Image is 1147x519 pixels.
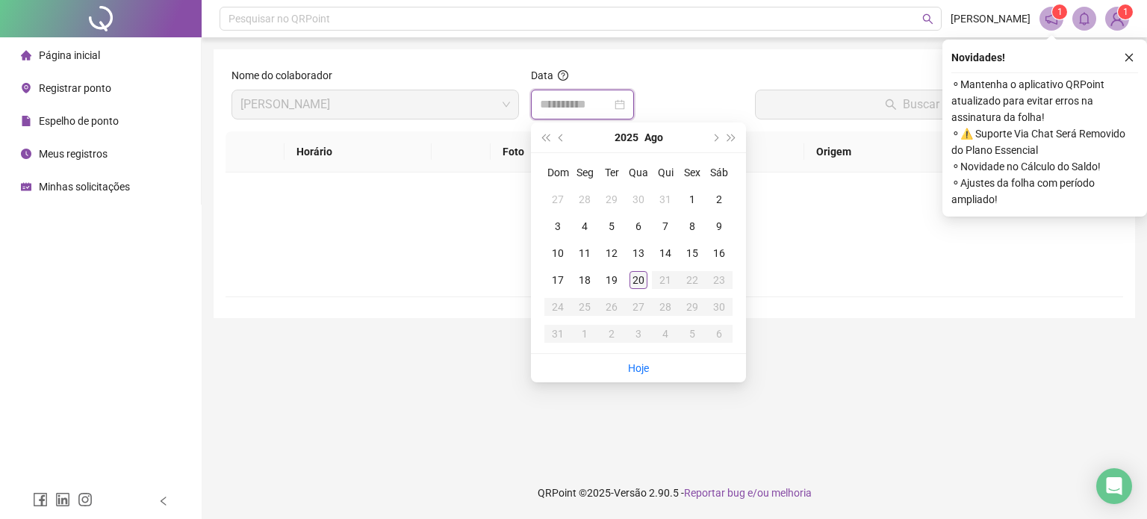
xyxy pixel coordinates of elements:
[39,49,100,61] span: Página inicial
[706,267,733,293] td: 2025-08-23
[21,116,31,126] span: file
[683,298,701,316] div: 29
[652,293,679,320] td: 2025-08-28
[549,190,567,208] div: 27
[1124,52,1134,63] span: close
[1123,7,1128,17] span: 1
[614,487,647,499] span: Versão
[55,492,70,507] span: linkedin
[571,320,598,347] td: 2025-09-01
[240,90,510,119] span: ERICA REIS DOS SANTOS
[922,13,933,25] span: search
[652,320,679,347] td: 2025-09-04
[630,325,647,343] div: 3
[544,213,571,240] td: 2025-08-03
[21,50,31,60] span: home
[710,190,728,208] div: 2
[603,298,621,316] div: 26
[679,267,706,293] td: 2025-08-22
[33,492,48,507] span: facebook
[39,148,108,160] span: Meus registros
[571,186,598,213] td: 2025-07-28
[652,240,679,267] td: 2025-08-14
[630,271,647,289] div: 20
[243,244,1105,261] div: Não há dados
[951,158,1138,175] span: ⚬ Novidade no Cálculo do Saldo!
[652,267,679,293] td: 2025-08-21
[625,213,652,240] td: 2025-08-06
[679,213,706,240] td: 2025-08-08
[679,320,706,347] td: 2025-09-05
[683,244,701,262] div: 15
[630,217,647,235] div: 6
[598,186,625,213] td: 2025-07-29
[21,83,31,93] span: environment
[652,159,679,186] th: Qui
[706,213,733,240] td: 2025-08-09
[1078,12,1091,25] span: bell
[549,298,567,316] div: 24
[39,115,119,127] span: Espelho de ponto
[549,244,567,262] div: 10
[625,240,652,267] td: 2025-08-13
[706,320,733,347] td: 2025-09-06
[656,217,674,235] div: 7
[652,186,679,213] td: 2025-07-31
[630,190,647,208] div: 30
[544,186,571,213] td: 2025-07-27
[625,267,652,293] td: 2025-08-20
[683,190,701,208] div: 1
[544,159,571,186] th: Dom
[598,320,625,347] td: 2025-09-02
[603,325,621,343] div: 2
[558,70,568,81] span: question-circle
[576,271,594,289] div: 18
[656,325,674,343] div: 4
[537,122,553,152] button: super-prev-year
[683,325,701,343] div: 5
[571,159,598,186] th: Seg
[656,190,674,208] div: 31
[684,487,812,499] span: Reportar bug e/ou melhoria
[21,149,31,159] span: clock-circle
[544,293,571,320] td: 2025-08-24
[544,267,571,293] td: 2025-08-17
[710,217,728,235] div: 9
[576,217,594,235] div: 4
[625,293,652,320] td: 2025-08-27
[615,122,638,152] button: year panel
[706,293,733,320] td: 2025-08-30
[630,244,647,262] div: 13
[656,244,674,262] div: 14
[39,181,130,193] span: Minhas solicitações
[656,271,674,289] div: 21
[544,320,571,347] td: 2025-08-31
[549,271,567,289] div: 17
[625,320,652,347] td: 2025-09-03
[706,159,733,186] th: Sáb
[598,267,625,293] td: 2025-08-19
[644,122,663,152] button: month panel
[491,131,603,173] th: Foto
[683,217,701,235] div: 8
[710,244,728,262] div: 16
[231,67,342,84] label: Nome do colaborador
[158,496,169,506] span: left
[78,492,93,507] span: instagram
[710,298,728,316] div: 30
[724,122,740,152] button: super-next-year
[625,159,652,186] th: Qua
[951,175,1138,208] span: ⚬ Ajustes da folha com período ampliado!
[1118,4,1133,19] sup: Atualize o seu contato no menu Meus Dados
[603,271,621,289] div: 19
[951,49,1005,66] span: Novidades !
[1106,7,1128,30] img: 23308
[576,298,594,316] div: 25
[598,159,625,186] th: Ter
[576,244,594,262] div: 11
[598,293,625,320] td: 2025-08-26
[544,240,571,267] td: 2025-08-10
[755,90,1117,119] button: Buscar registros
[652,213,679,240] td: 2025-08-07
[1045,12,1058,25] span: notification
